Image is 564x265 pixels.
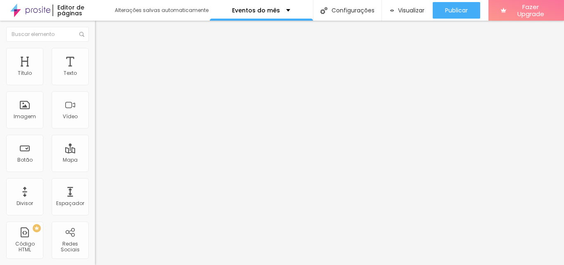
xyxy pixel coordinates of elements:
[54,241,86,253] div: Redes Sociais
[52,5,107,16] div: Editor de páginas
[320,7,327,14] img: Icone
[382,2,433,19] button: Visualizar
[95,21,564,265] iframe: Editor
[232,7,280,13] p: Eventos do mês
[6,27,89,42] input: Buscar elemento
[63,157,78,163] div: Mapa
[79,32,84,37] img: Icone
[115,8,210,13] div: Alterações salvas automaticamente
[398,7,424,14] span: Visualizar
[433,2,480,19] button: Publicar
[64,70,77,76] div: Texto
[445,7,468,14] span: Publicar
[56,201,84,206] div: Espaçador
[8,241,41,253] div: Código HTML
[17,201,33,206] div: Divisor
[63,114,78,119] div: Vídeo
[18,70,32,76] div: Título
[390,7,394,14] img: view-1.svg
[17,157,33,163] div: Botão
[14,114,36,119] div: Imagem
[509,3,552,18] span: Fazer Upgrade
